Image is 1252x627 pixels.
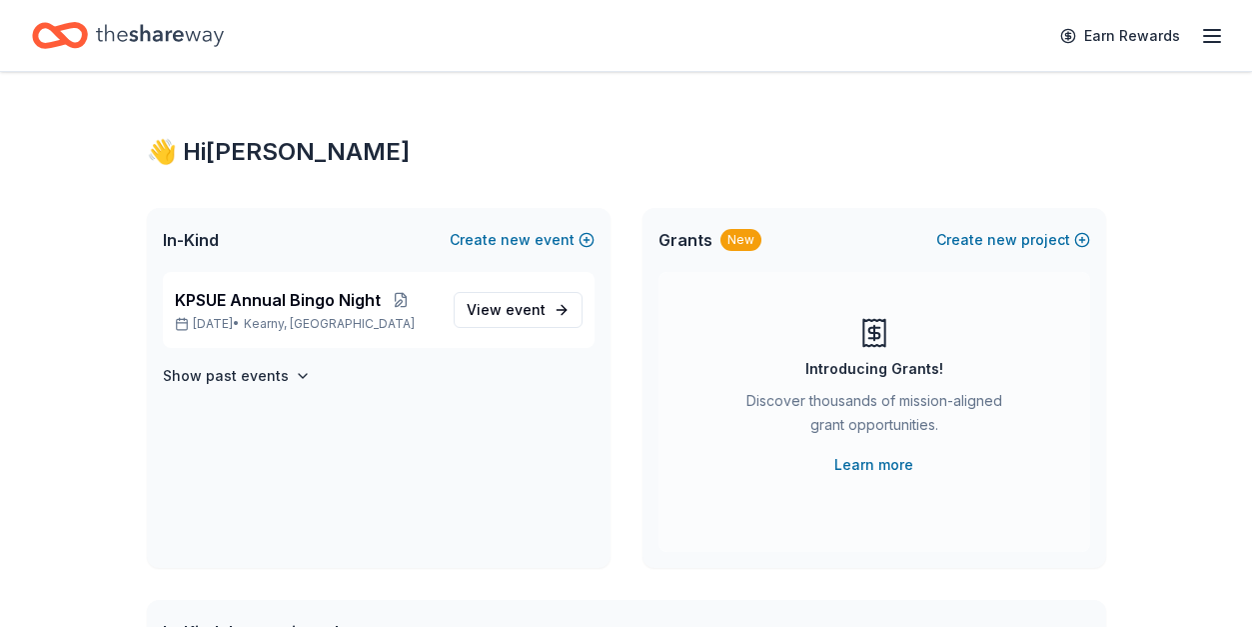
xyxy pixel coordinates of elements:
button: Createnewproject [936,228,1090,252]
button: Createnewevent [450,228,595,252]
span: View [467,298,546,322]
h4: Show past events [163,364,289,388]
span: Kearny, [GEOGRAPHIC_DATA] [244,316,415,332]
div: Introducing Grants! [805,357,943,381]
a: Earn Rewards [1048,18,1192,54]
span: Grants [658,228,712,252]
div: Discover thousands of mission-aligned grant opportunities. [738,389,1010,445]
a: Learn more [834,453,913,477]
span: new [501,228,531,252]
span: KPSUE Annual Bingo Night [175,288,381,312]
button: Show past events [163,364,311,388]
div: New [720,229,761,251]
a: View event [454,292,583,328]
p: [DATE] • [175,316,438,332]
span: event [506,301,546,318]
div: 👋 Hi [PERSON_NAME] [147,136,1106,168]
span: new [987,228,1017,252]
span: In-Kind [163,228,219,252]
a: Home [32,12,224,59]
